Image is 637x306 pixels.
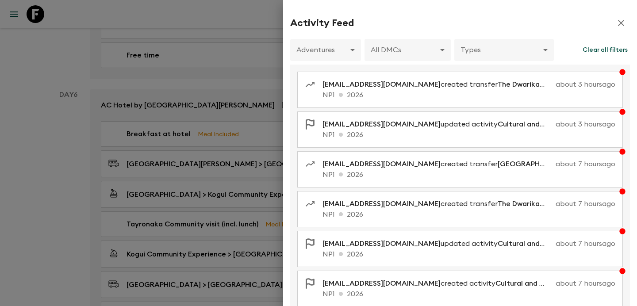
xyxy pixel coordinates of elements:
p: created transfer [322,199,552,209]
h2: Activity Feed [290,17,354,29]
p: about 7 hours ago [556,238,615,249]
p: updated activity [322,119,552,130]
span: [EMAIL_ADDRESS][DOMAIN_NAME] [322,240,441,247]
p: NP1 2026 [322,90,615,100]
div: Types [454,38,554,62]
p: NP1 2026 [322,209,615,220]
span: [EMAIL_ADDRESS][DOMAIN_NAME] [322,280,441,287]
p: created activity [322,278,552,289]
p: about 7 hours ago [556,278,615,289]
p: about 3 hours ago [556,119,615,130]
p: updated activity [322,238,552,249]
p: about 3 hours ago [556,79,615,90]
span: [EMAIL_ADDRESS][DOMAIN_NAME] [322,200,441,207]
p: created transfer [322,79,552,90]
p: about 7 hours ago [556,199,615,209]
p: NP1 2026 [322,249,615,260]
div: Adventures [290,38,361,62]
span: [EMAIL_ADDRESS][DOMAIN_NAME] [322,161,441,168]
span: [EMAIL_ADDRESS][DOMAIN_NAME] [322,81,441,88]
button: Clear all filters [580,39,630,61]
p: about 7 hours ago [556,159,615,169]
p: NP1 2026 [322,289,615,299]
p: NP1 2026 [322,169,615,180]
span: [EMAIL_ADDRESS][DOMAIN_NAME] [322,121,441,128]
p: NP1 2026 [322,130,615,140]
p: created transfer [322,159,552,169]
span: The Dwarika's hotel > 10:25 [498,81,589,88]
div: All DMCs [365,38,451,62]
